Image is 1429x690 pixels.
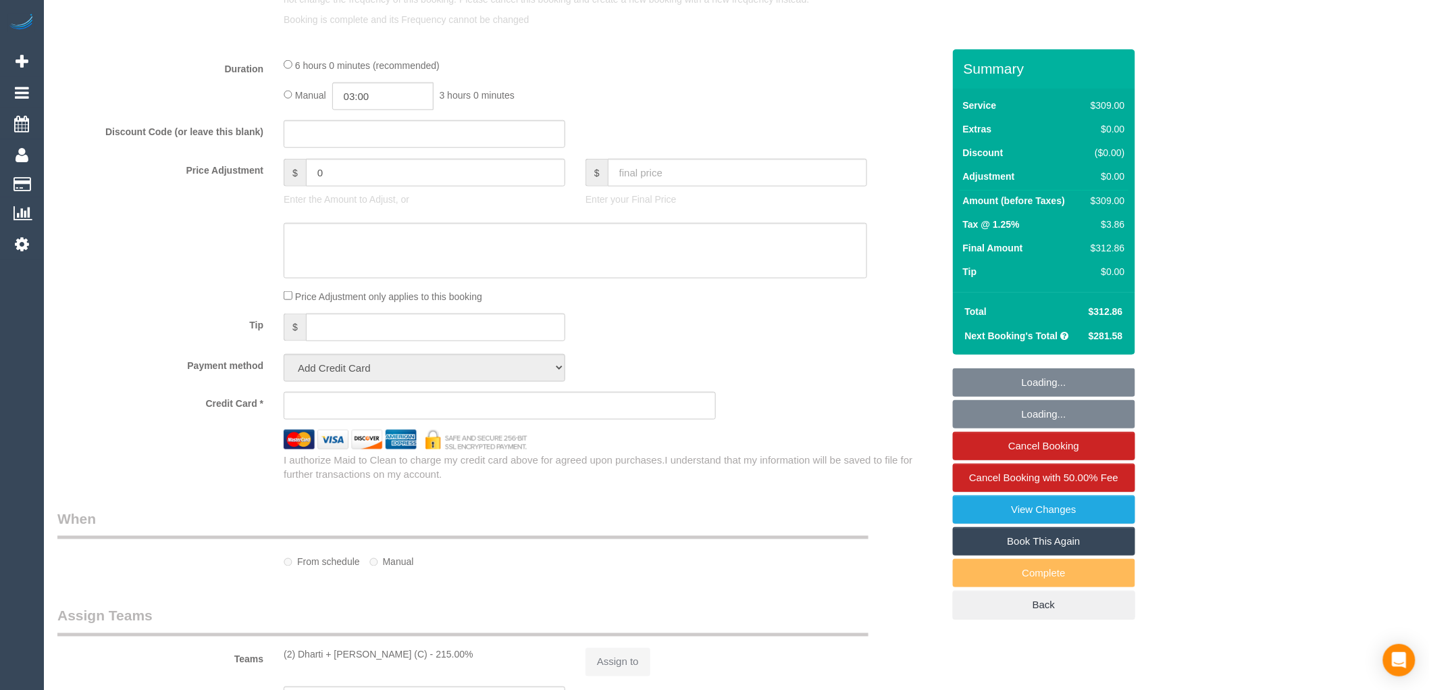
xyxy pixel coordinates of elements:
label: Amount (before Taxes) [963,194,1065,207]
div: $0.00 [1085,122,1124,136]
span: Price Adjustment only applies to this booking [295,291,482,302]
label: Extras [963,122,992,136]
img: Automaid Logo [8,14,35,32]
label: Manual [369,551,414,569]
label: Final Amount [963,241,1023,255]
div: $0.00 [1085,265,1124,278]
legend: When [57,509,868,539]
div: $0.00 [1085,170,1124,183]
label: Tax @ 1.25% [963,218,1020,231]
strong: Next Booking's Total [965,330,1058,341]
a: View Changes [953,495,1135,524]
span: Manual [295,90,326,101]
iframe: Secure card payment input frame [295,399,704,412]
label: Duration [47,57,274,76]
div: Open Intercom Messenger [1383,644,1415,676]
div: $312.86 [1085,241,1124,255]
span: $312.86 [1089,306,1123,317]
label: From schedule [284,551,360,569]
div: $309.00 [1085,99,1124,112]
a: Cancel Booking with 50.00% Fee [953,464,1135,492]
input: Manual [369,558,378,567]
label: Teams [47,648,274,666]
h3: Summary [964,61,1128,76]
span: 6 hours 0 minutes (recommended) [295,60,440,71]
label: Tip [47,314,274,332]
a: Cancel Booking [953,432,1135,460]
a: Back [953,591,1135,619]
label: Discount [963,146,1004,159]
label: Payment method [47,354,274,372]
label: Tip [963,265,977,278]
span: 3 hours 0 minutes [440,90,515,101]
a: Book This Again [953,527,1135,556]
strong: Total [965,306,987,317]
p: Enter your Final Price [586,193,867,206]
label: Credit Card * [47,392,274,410]
label: Service [963,99,997,112]
div: $3.86 [1085,218,1124,231]
span: $281.58 [1089,330,1123,341]
span: Cancel Booking with 50.00% Fee [969,472,1118,483]
p: Enter the Amount to Adjust, or [284,193,565,206]
p: Booking is complete and its Frequency cannot be changed [284,13,867,26]
input: final price [608,159,867,187]
span: $ [586,159,608,187]
div: I authorize Maid to Clean to charge my credit card above for agreed upon purchases. [274,453,952,482]
span: $ [284,314,306,341]
div: $309.00 [1085,194,1124,207]
legend: Assign Teams [57,606,868,637]
img: credit cards [274,430,538,449]
label: Adjustment [963,170,1015,183]
label: Discount Code (or leave this blank) [47,120,274,139]
span: $ [284,159,306,187]
label: Price Adjustment [47,159,274,177]
div: ($0.00) [1085,146,1124,159]
div: (2) Dharti + [PERSON_NAME] (C) - 215.00% [284,648,565,662]
input: From schedule [284,558,292,567]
